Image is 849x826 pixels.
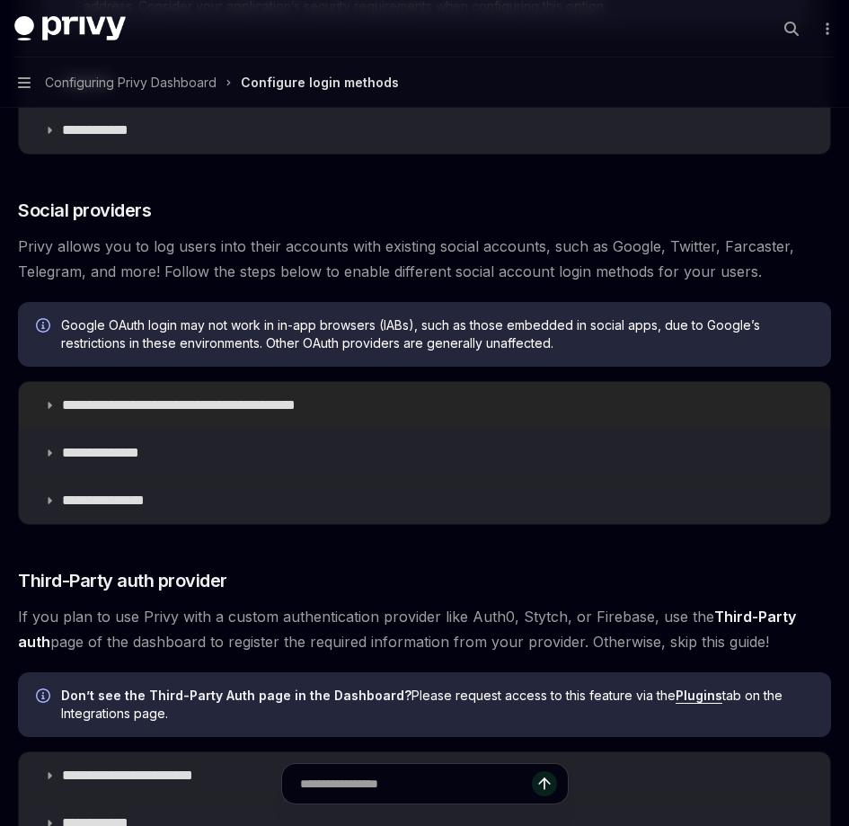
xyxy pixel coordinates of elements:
[14,16,126,41] img: dark logo
[817,16,835,41] button: More actions
[18,568,227,593] span: Third-Party auth provider
[241,72,399,93] div: Configure login methods
[18,604,831,654] span: If you plan to use Privy with a custom authentication provider like Auth0, Stytch, or Firebase, u...
[45,72,217,93] span: Configuring Privy Dashboard
[36,318,54,336] svg: Info
[18,234,831,284] span: Privy allows you to log users into their accounts with existing social accounts, such as Google, ...
[532,771,557,796] button: Send message
[61,316,813,352] span: Google OAuth login may not work in in-app browsers (IABs), such as those embedded in social apps,...
[676,688,722,704] a: Plugins
[61,688,411,703] strong: Don’t see the Third-Party Auth page in the Dashboard?
[18,198,151,223] span: Social providers
[61,687,813,723] span: Please request access to this feature via the tab on the Integrations page.
[300,764,532,804] input: Ask a question...
[36,688,54,706] svg: Info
